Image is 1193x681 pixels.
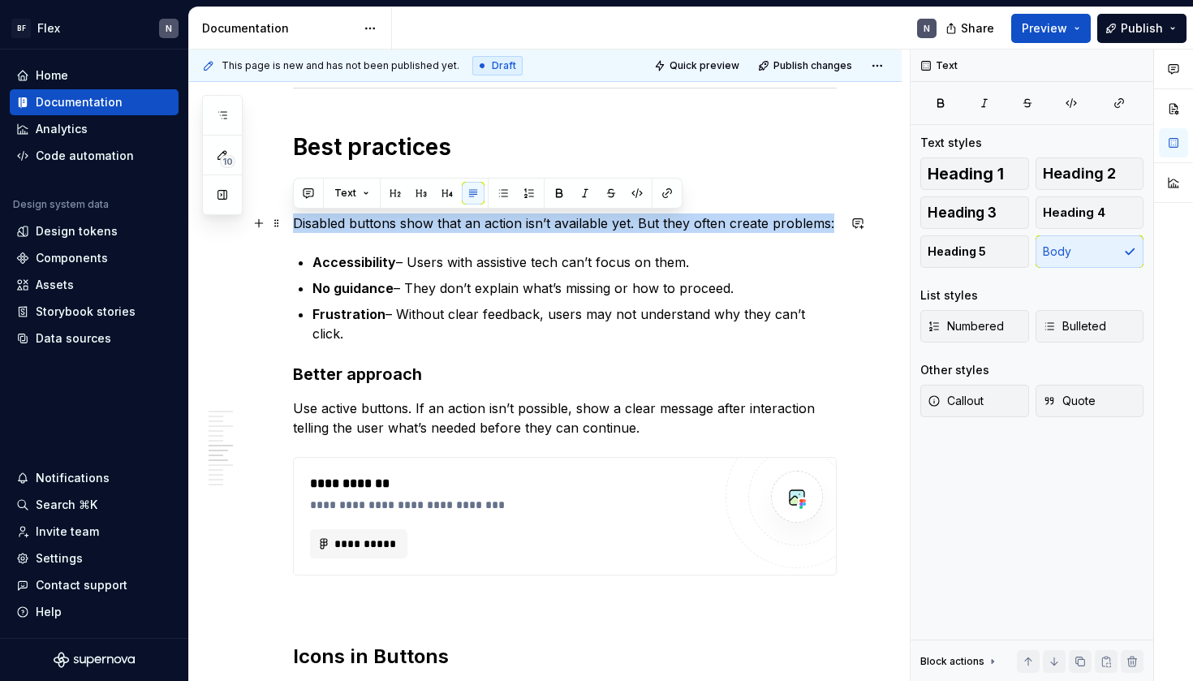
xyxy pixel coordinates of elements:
[1097,14,1187,43] button: Publish
[920,235,1029,268] button: Heading 5
[36,550,83,567] div: Settings
[10,143,179,169] a: Code automation
[312,304,837,343] p: – Without clear feedback, users may not understand why they can’t click.
[928,244,986,260] span: Heading 5
[928,166,1004,182] span: Heading 1
[1036,310,1144,343] button: Bulleted
[10,572,179,598] button: Contact support
[492,59,516,72] span: Draft
[36,121,88,137] div: Analytics
[920,135,982,151] div: Text styles
[10,218,179,244] a: Design tokens
[36,94,123,110] div: Documentation
[293,399,837,437] p: Use active buttons. If an action isn’t possible, show a clear message after interaction telling t...
[37,20,60,37] div: Flex
[670,59,739,72] span: Quick preview
[36,304,136,320] div: Storybook stories
[928,393,984,409] span: Callout
[36,250,108,266] div: Components
[1121,20,1163,37] span: Publish
[1043,205,1105,221] span: Heading 4
[220,155,235,168] span: 10
[312,306,385,322] strong: Frustration
[773,59,852,72] span: Publish changes
[10,116,179,142] a: Analytics
[36,604,62,620] div: Help
[1022,20,1067,37] span: Preview
[649,54,747,77] button: Quick preview
[924,22,930,35] div: N
[10,545,179,571] a: Settings
[10,465,179,491] button: Notifications
[36,277,74,293] div: Assets
[36,67,68,84] div: Home
[920,385,1029,417] button: Callout
[928,318,1004,334] span: Numbered
[36,223,118,239] div: Design tokens
[36,577,127,593] div: Contact support
[312,252,837,272] p: – Users with assistive tech can’t focus on them.
[10,599,179,625] button: Help
[753,54,859,77] button: Publish changes
[13,198,109,211] div: Design system data
[36,524,99,540] div: Invite team
[10,62,179,88] a: Home
[11,19,31,38] div: BF
[920,310,1029,343] button: Numbered
[1043,318,1106,334] span: Bulleted
[166,22,172,35] div: N
[293,133,451,161] strong: Best practices
[312,280,394,296] strong: No guidance
[36,470,110,486] div: Notifications
[10,272,179,298] a: Assets
[920,157,1029,190] button: Heading 1
[36,148,134,164] div: Code automation
[54,652,135,668] svg: Supernova Logo
[293,175,511,199] strong: Avoid disabled buttons
[1043,393,1096,409] span: Quote
[920,650,999,673] div: Block actions
[36,497,97,513] div: Search ⌘K
[937,14,1005,43] button: Share
[202,20,355,37] div: Documentation
[312,278,837,298] p: – They don’t explain what’s missing or how to proceed.
[10,245,179,271] a: Components
[1036,196,1144,229] button: Heading 4
[3,11,185,45] button: BFFlexN
[920,655,984,668] div: Block actions
[10,325,179,351] a: Data sources
[293,644,449,668] strong: Icons in Buttons
[10,492,179,518] button: Search ⌘K
[312,254,396,270] strong: Accessibility
[293,364,422,384] strong: Better approach
[10,299,179,325] a: Storybook stories
[1036,385,1144,417] button: Quote
[920,287,978,304] div: List styles
[928,205,997,221] span: Heading 3
[1036,157,1144,190] button: Heading 2
[10,89,179,115] a: Documentation
[293,213,837,233] p: Disabled buttons show that an action isn’t available yet. But they often create problems:
[222,59,459,72] span: This page is new and has not been published yet.
[36,330,111,347] div: Data sources
[1043,166,1116,182] span: Heading 2
[10,519,179,545] a: Invite team
[920,196,1029,229] button: Heading 3
[1011,14,1091,43] button: Preview
[920,362,989,378] div: Other styles
[961,20,994,37] span: Share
